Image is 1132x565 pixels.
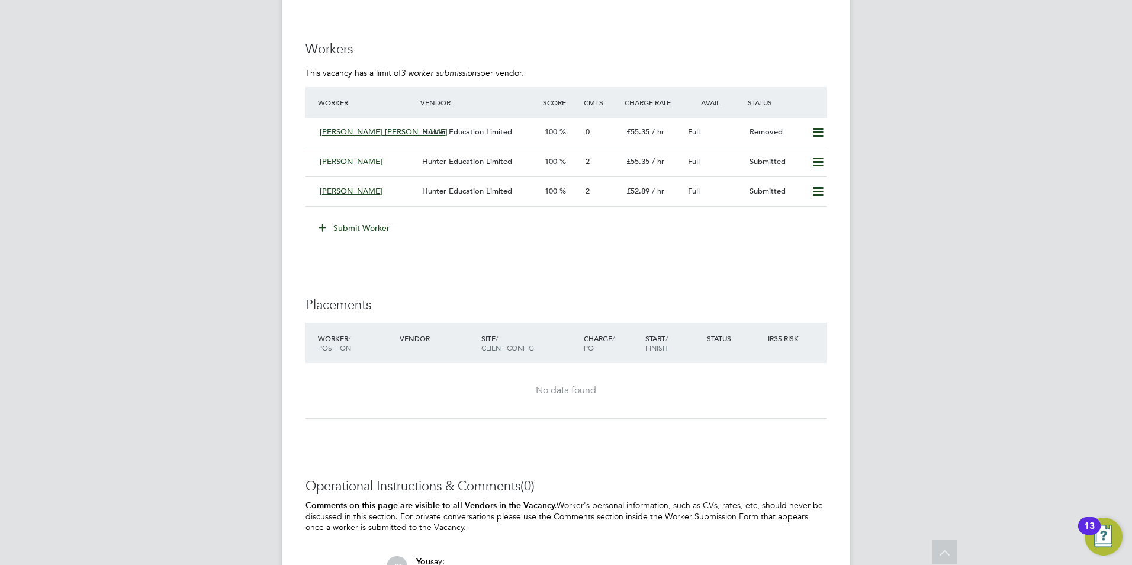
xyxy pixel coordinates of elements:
[401,68,480,78] em: 3 worker submissions
[305,68,827,78] p: This vacancy has a limit of per vendor.
[745,92,827,113] div: Status
[645,333,668,352] span: / Finish
[320,127,448,137] span: [PERSON_NAME] [PERSON_NAME]
[422,156,512,166] span: Hunter Education Limited
[652,127,664,137] span: / hr
[626,186,649,196] span: £52.89
[688,186,700,196] span: Full
[422,127,512,137] span: Hunter Education Limited
[320,186,382,196] span: [PERSON_NAME]
[745,152,806,172] div: Submitted
[315,328,397,358] div: Worker
[683,92,745,113] div: Avail
[652,156,664,166] span: / hr
[745,182,806,201] div: Submitted
[481,333,534,352] span: / Client Config
[310,219,399,237] button: Submit Worker
[305,478,827,495] h3: Operational Instructions & Comments
[305,297,827,314] h3: Placements
[422,186,512,196] span: Hunter Education Limited
[586,156,590,166] span: 2
[305,500,557,511] b: Comments on this page are visible to all Vendors in the Vacancy.
[545,127,557,137] span: 100
[626,127,649,137] span: £55.35
[478,328,581,358] div: Site
[688,127,700,137] span: Full
[586,186,590,196] span: 2
[704,328,766,349] div: Status
[622,92,683,113] div: Charge Rate
[1085,518,1123,556] button: Open Resource Center, 13 new notifications
[317,384,815,397] div: No data found
[581,92,622,113] div: Cmts
[318,333,351,352] span: / Position
[586,127,590,137] span: 0
[417,92,540,113] div: Vendor
[1084,526,1095,541] div: 13
[688,156,700,166] span: Full
[320,156,382,166] span: [PERSON_NAME]
[652,186,664,196] span: / hr
[520,478,535,494] span: (0)
[397,328,478,349] div: Vendor
[626,156,649,166] span: £55.35
[540,92,581,113] div: Score
[642,328,704,358] div: Start
[545,186,557,196] span: 100
[584,333,615,352] span: / PO
[305,500,827,533] p: Worker's personal information, such as CVs, rates, etc, should never be discussed in this section...
[315,92,417,113] div: Worker
[305,41,827,58] h3: Workers
[765,328,806,349] div: IR35 Risk
[581,328,642,358] div: Charge
[545,156,557,166] span: 100
[745,123,806,142] div: Removed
